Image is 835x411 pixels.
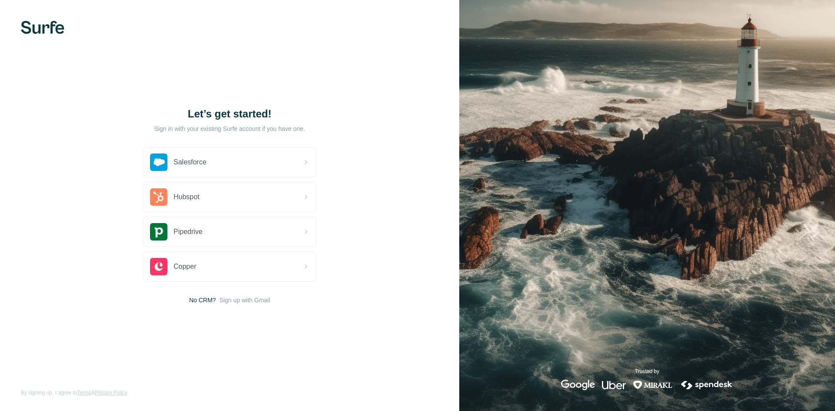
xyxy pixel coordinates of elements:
[154,124,305,133] p: Sign in with your existing Surfe account if you have one.
[150,154,167,171] img: salesforce's logo
[635,368,659,375] p: Trusted by
[561,380,595,390] img: google's logo
[150,258,167,275] img: copper's logo
[174,261,196,272] span: Copper
[680,380,734,390] img: spendesk's logo
[21,389,127,397] span: By signing up, I agree to &
[21,21,64,34] img: Surfe's logo
[189,296,216,304] span: No CRM?
[150,188,167,206] img: hubspot's logo
[219,296,270,304] button: Sign up with Gmail
[633,380,673,390] img: mirakl's logo
[77,390,91,396] a: Terms
[602,380,626,390] img: uber's logo
[143,107,317,121] h1: Let’s get started!
[174,157,207,167] span: Salesforce
[95,390,127,396] a: Privacy Policy
[150,223,167,241] img: pipedrive's logo
[174,192,200,202] span: Hubspot
[174,227,203,237] span: Pipedrive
